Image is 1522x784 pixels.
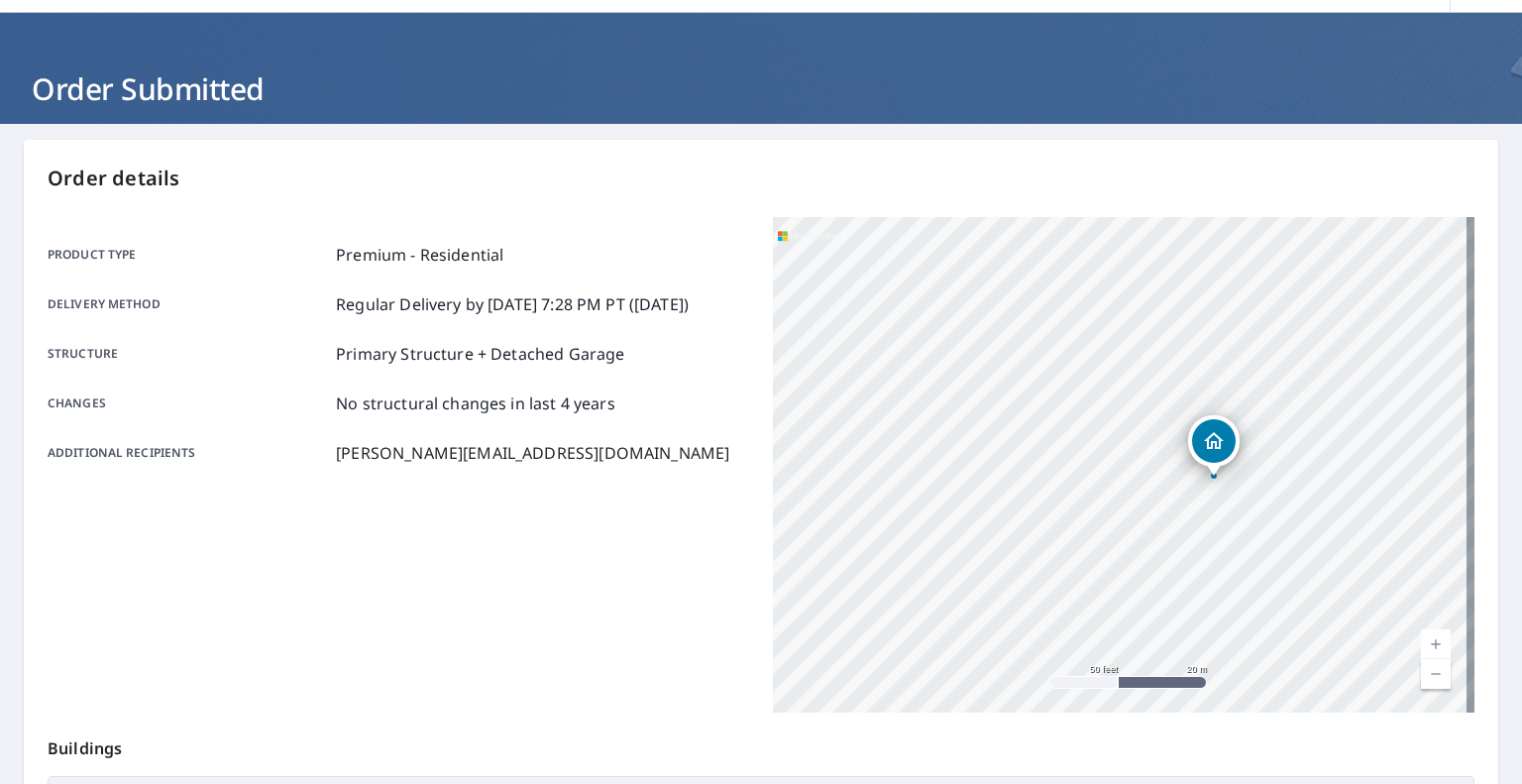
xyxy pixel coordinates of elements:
[1188,415,1240,477] div: Dropped pin, building 1, Residential property, 7169 S Manor Dr Salt Lake City, UT 84121
[48,441,328,465] p: Additional recipients
[336,292,689,316] p: Regular Delivery by [DATE] 7:28 PM PT ([DATE])
[1421,659,1451,689] a: Current Level 19, Zoom Out
[336,342,624,366] p: Primary Structure + Detached Garage
[48,342,328,366] p: Structure
[336,243,503,267] p: Premium - Residential
[24,68,1498,109] h1: Order Submitted
[48,292,328,316] p: Delivery method
[48,713,1474,776] p: Buildings
[336,392,615,415] p: No structural changes in last 4 years
[336,441,729,465] p: [PERSON_NAME][EMAIL_ADDRESS][DOMAIN_NAME]
[48,392,328,415] p: Changes
[48,164,1474,193] p: Order details
[1421,629,1451,659] a: Current Level 19, Zoom In
[48,243,328,267] p: Product type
